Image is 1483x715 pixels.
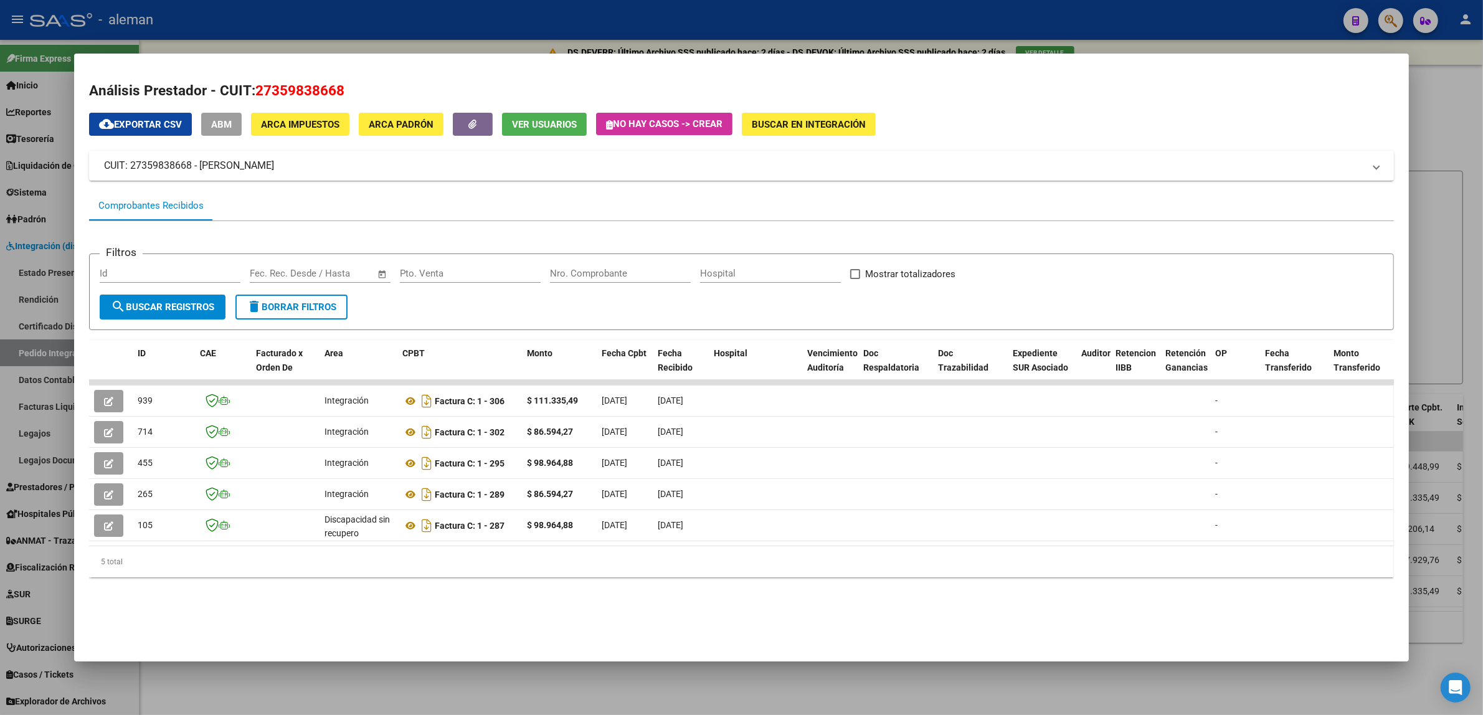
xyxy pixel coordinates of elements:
button: Exportar CSV [89,113,192,136]
datatable-header-cell: Retencion IIBB [1111,340,1160,395]
span: [DATE] [658,395,683,405]
datatable-header-cell: CAE [195,340,251,395]
span: [DATE] [658,489,683,499]
span: [DATE] [658,427,683,437]
input: Fecha inicio [250,268,300,279]
strong: $ 98.964,88 [527,458,573,468]
div: Comprobantes Recibidos [98,199,204,213]
span: Buscar Registros [111,301,214,313]
strong: Factura C: 1 - 302 [435,427,505,437]
datatable-header-cell: Retención Ganancias [1160,340,1210,395]
strong: $ 98.964,88 [527,520,573,530]
span: Discapacidad sin recupero [325,514,390,539]
span: [DATE] [602,395,627,405]
h3: Filtros [100,244,143,260]
button: Buscar en Integración [742,113,876,136]
mat-panel-title: CUIT: 27359838668 - [PERSON_NAME] [104,158,1364,173]
mat-icon: cloud_download [99,116,114,131]
datatable-header-cell: Monto Transferido [1329,340,1397,395]
span: Ver Usuarios [512,119,577,130]
span: Borrar Filtros [247,301,336,313]
i: Descargar documento [419,485,435,504]
span: - [1215,520,1218,530]
span: Vencimiento Auditoría [807,348,858,372]
span: [DATE] [658,458,683,468]
i: Descargar documento [419,422,435,442]
span: Area [325,348,343,358]
datatable-header-cell: Monto [522,340,597,395]
span: 27359838668 [255,82,344,98]
span: Fecha Recibido [658,348,693,372]
button: ARCA Padrón [359,113,443,136]
span: Auditoria [1081,348,1118,358]
span: 714 [138,427,153,437]
span: - [1215,395,1218,405]
div: Open Intercom Messenger [1441,673,1471,703]
span: Facturado x Orden De [256,348,303,372]
strong: $ 86.594,27 [527,427,573,437]
datatable-header-cell: Area [320,340,397,395]
span: Monto [527,348,552,358]
span: 939 [138,395,153,405]
datatable-header-cell: Fecha Recibido [653,340,709,395]
span: ID [138,348,146,358]
datatable-header-cell: OP [1210,340,1260,395]
datatable-header-cell: Vencimiento Auditoría [802,340,858,395]
span: Integración [325,489,369,499]
button: Buscar Registros [100,295,225,320]
span: 265 [138,489,153,499]
datatable-header-cell: Facturado x Orden De [251,340,320,395]
span: [DATE] [602,520,627,530]
span: - [1215,458,1218,468]
button: ABM [201,113,242,136]
datatable-header-cell: ID [133,340,195,395]
span: Fecha Cpbt [602,348,647,358]
span: - [1215,427,1218,437]
button: Borrar Filtros [235,295,348,320]
button: Ver Usuarios [502,113,587,136]
datatable-header-cell: Doc Respaldatoria [858,340,933,395]
span: [DATE] [602,427,627,437]
span: Buscar en Integración [752,119,866,130]
span: Monto Transferido [1334,348,1380,372]
div: 5 total [89,546,1394,577]
i: Descargar documento [419,516,435,536]
strong: Factura C: 1 - 289 [435,490,505,500]
span: [DATE] [658,520,683,530]
mat-expansion-panel-header: CUIT: 27359838668 - [PERSON_NAME] [89,151,1394,181]
datatable-header-cell: Expediente SUR Asociado [1008,340,1076,395]
span: No hay casos -> Crear [606,118,723,130]
h2: Análisis Prestador - CUIT: [89,80,1394,102]
span: Hospital [714,348,747,358]
datatable-header-cell: CPBT [397,340,522,395]
mat-icon: delete [247,299,262,314]
datatable-header-cell: Fecha Transferido [1260,340,1329,395]
datatable-header-cell: Doc Trazabilidad [933,340,1008,395]
span: Integración [325,395,369,405]
strong: Factura C: 1 - 306 [435,396,505,406]
span: Expediente SUR Asociado [1013,348,1068,372]
datatable-header-cell: Auditoria [1076,340,1111,395]
strong: Factura C: 1 - 295 [435,458,505,468]
span: ARCA Padrón [369,119,434,130]
strong: $ 111.335,49 [527,395,578,405]
i: Descargar documento [419,391,435,411]
span: Doc Trazabilidad [938,348,988,372]
span: [DATE] [602,458,627,468]
mat-icon: search [111,299,126,314]
button: ARCA Impuestos [251,113,349,136]
input: Fecha fin [311,268,372,279]
span: [DATE] [602,489,627,499]
datatable-header-cell: Hospital [709,340,802,395]
strong: $ 86.594,27 [527,489,573,499]
span: Exportar CSV [99,119,182,130]
span: Integración [325,458,369,468]
span: Mostrar totalizadores [865,267,955,282]
span: Fecha Transferido [1265,348,1312,372]
span: CPBT [402,348,425,358]
span: - [1215,489,1218,499]
span: ABM [211,119,232,130]
i: Descargar documento [419,453,435,473]
span: ARCA Impuestos [261,119,339,130]
span: Integración [325,427,369,437]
